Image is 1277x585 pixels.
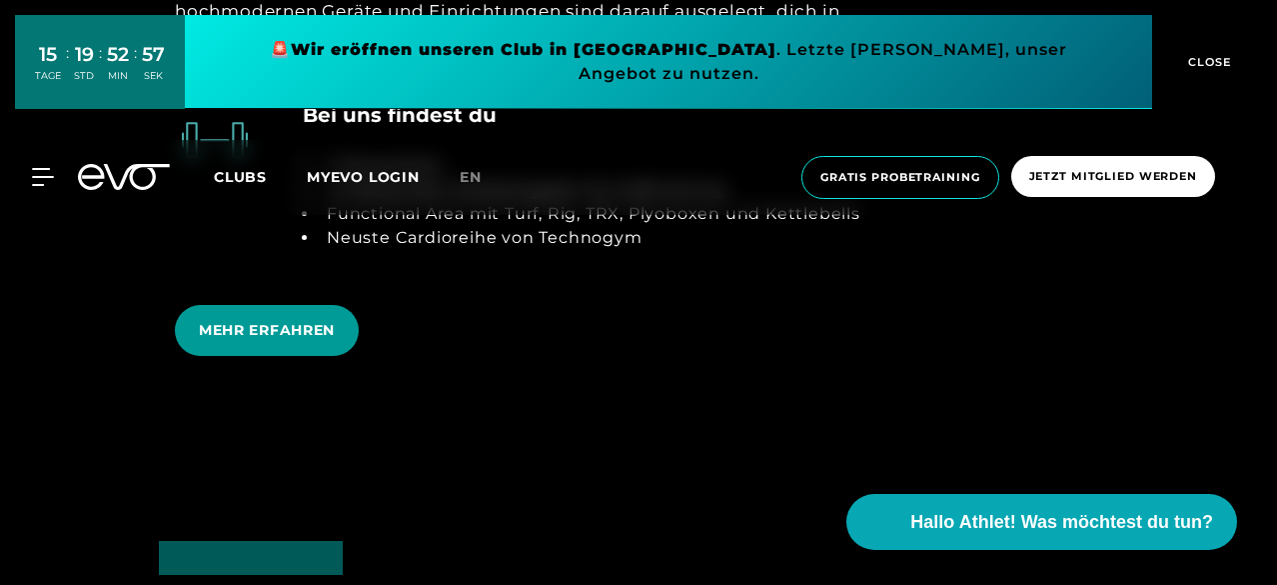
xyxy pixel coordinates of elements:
[1183,53,1232,71] span: CLOSE
[846,494,1237,550] button: Hallo Athlet! Was möchtest du tun?
[307,168,420,186] a: MYEVO LOGIN
[74,69,94,83] div: STD
[1005,156,1221,199] a: Jetzt Mitglied werden
[795,156,1005,199] a: Gratis Probetraining
[134,42,137,95] div: :
[35,40,61,69] div: 15
[142,69,165,83] div: SEK
[820,169,980,186] span: Gratis Probetraining
[99,42,102,95] div: :
[199,320,335,341] span: MEHR ERFAHREN
[107,69,129,83] div: MIN
[74,40,94,69] div: 19
[910,509,1213,536] span: Hallo Athlet! Was möchtest du tun?
[214,167,307,186] a: Clubs
[142,40,165,69] div: 57
[319,226,860,250] li: Neuste Cardioreihe von Technogym
[460,168,482,186] span: en
[107,40,129,69] div: 52
[175,290,367,371] a: MEHR ERFAHREN
[1029,168,1197,185] span: Jetzt Mitglied werden
[460,166,506,189] a: en
[66,42,69,95] div: :
[214,168,267,186] span: Clubs
[35,69,61,83] div: TAGE
[1152,15,1262,109] button: CLOSE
